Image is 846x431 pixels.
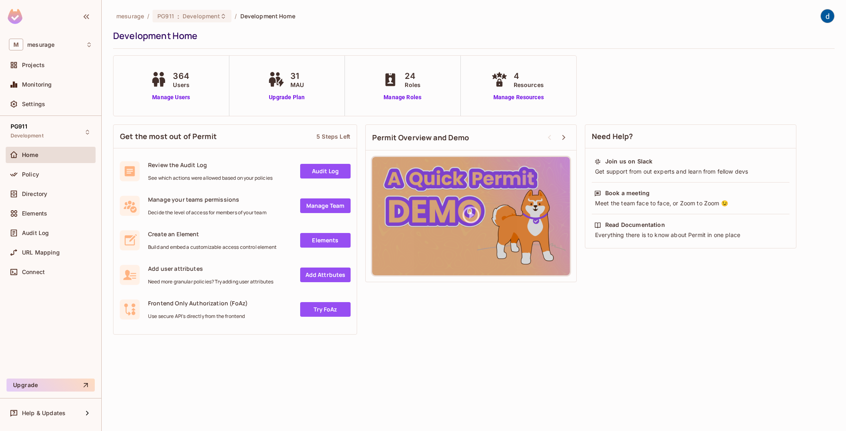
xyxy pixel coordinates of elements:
span: Users [173,81,190,89]
span: Help & Updates [22,410,65,416]
span: 4 [514,70,544,82]
li: / [235,12,237,20]
span: PG911 [11,123,27,130]
div: Meet the team face to face, or Zoom to Zoom 😉 [594,199,787,207]
span: Policy [22,171,39,178]
span: Build and embed a customizable access control element [148,244,277,250]
span: Audit Log [22,230,49,236]
span: Settings [22,101,45,107]
div: Get support from out experts and learn from fellow devs [594,168,787,176]
span: Manage your teams permissions [148,196,266,203]
img: dev 911gcl [821,9,834,23]
span: 31 [290,70,304,82]
span: Projects [22,62,45,68]
a: Manage Team [300,198,351,213]
span: Review the Audit Log [148,161,273,169]
span: Roles [405,81,421,89]
span: 24 [405,70,421,82]
span: Decide the level of access for members of your team [148,209,266,216]
span: Resources [514,81,544,89]
a: Audit Log [300,164,351,178]
span: Development [11,133,44,139]
span: PG911 [157,12,174,20]
div: Read Documentation [605,221,665,229]
span: Connect [22,269,45,275]
span: Elements [22,210,47,217]
span: Development Home [240,12,295,20]
span: URL Mapping [22,249,60,256]
div: 5 Steps Left [316,133,350,140]
span: Directory [22,191,47,197]
span: Create an Element [148,230,277,238]
div: Book a meeting [605,189,650,197]
button: Upgrade [7,379,95,392]
li: / [147,12,149,20]
span: Need Help? [592,131,633,141]
span: : [177,13,180,20]
span: Get the most out of Permit [120,131,217,141]
span: Need more granular policies? Try adding user attributes [148,279,273,285]
img: SReyMgAAAABJRU5ErkJggg== [8,9,22,24]
a: Elements [300,233,351,248]
div: Everything there is to know about Permit in one place [594,231,787,239]
span: Home [22,152,39,158]
span: 364 [173,70,190,82]
a: Manage Roles [380,93,425,102]
a: Try FoAz [300,302,351,317]
span: MAU [290,81,304,89]
span: Monitoring [22,81,52,88]
span: Use secure API's directly from the frontend [148,313,248,320]
a: Add Attrbutes [300,268,351,282]
a: Manage Resources [489,93,548,102]
a: Manage Users [148,93,194,102]
span: M [9,39,23,50]
div: Development Home [113,30,831,42]
span: Workspace: mesurage [27,41,55,48]
span: Development [183,12,220,20]
a: Upgrade Plan [266,93,308,102]
div: Join us on Slack [605,157,652,165]
span: Add user attributes [148,265,273,272]
span: See which actions were allowed based on your policies [148,175,273,181]
span: the active workspace [116,12,144,20]
span: Frontend Only Authorization (FoAz) [148,299,248,307]
span: Permit Overview and Demo [372,133,469,143]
